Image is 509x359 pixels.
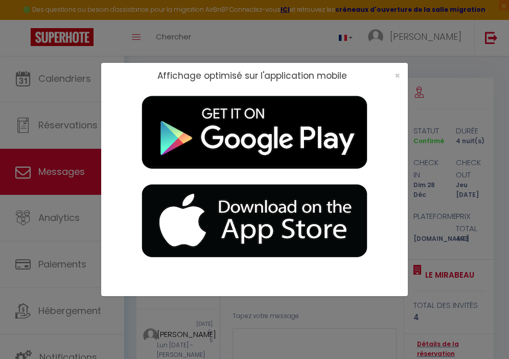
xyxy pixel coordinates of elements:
h2: Affichage optimisé sur l'application mobile [157,71,347,81]
img: appStore [127,177,382,265]
button: Ouvrir le widget de chat LiveChat [8,4,39,35]
span: × [395,69,400,82]
img: playMarket [127,88,382,177]
button: Close [395,71,400,80]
